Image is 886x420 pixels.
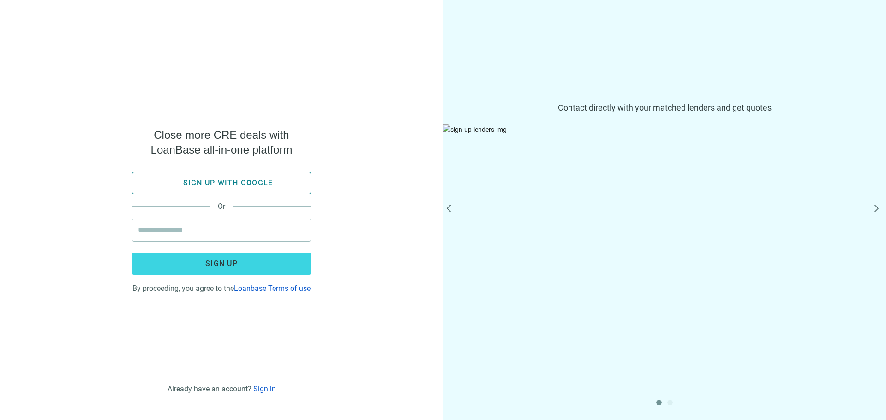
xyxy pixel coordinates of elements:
span: Sign up [205,259,238,268]
img: sign-up-lenders-img [443,124,886,318]
button: 1 [656,400,662,405]
span: Sign up with google [183,178,273,187]
button: next [871,205,882,216]
button: 2 [667,400,673,405]
span: Or [210,202,233,211]
span: Contact directly with your matched lenders and get quotes [443,102,886,113]
button: Sign up with google [132,172,311,194]
a: Sign in [253,385,276,393]
a: Loanbase Terms of use [234,284,311,293]
span: Close more CRE deals with LoanBase all-in-one platform [132,128,311,157]
button: Sign up [132,253,311,275]
div: By proceeding, you agree to the [132,282,311,293]
button: prev [447,205,458,216]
